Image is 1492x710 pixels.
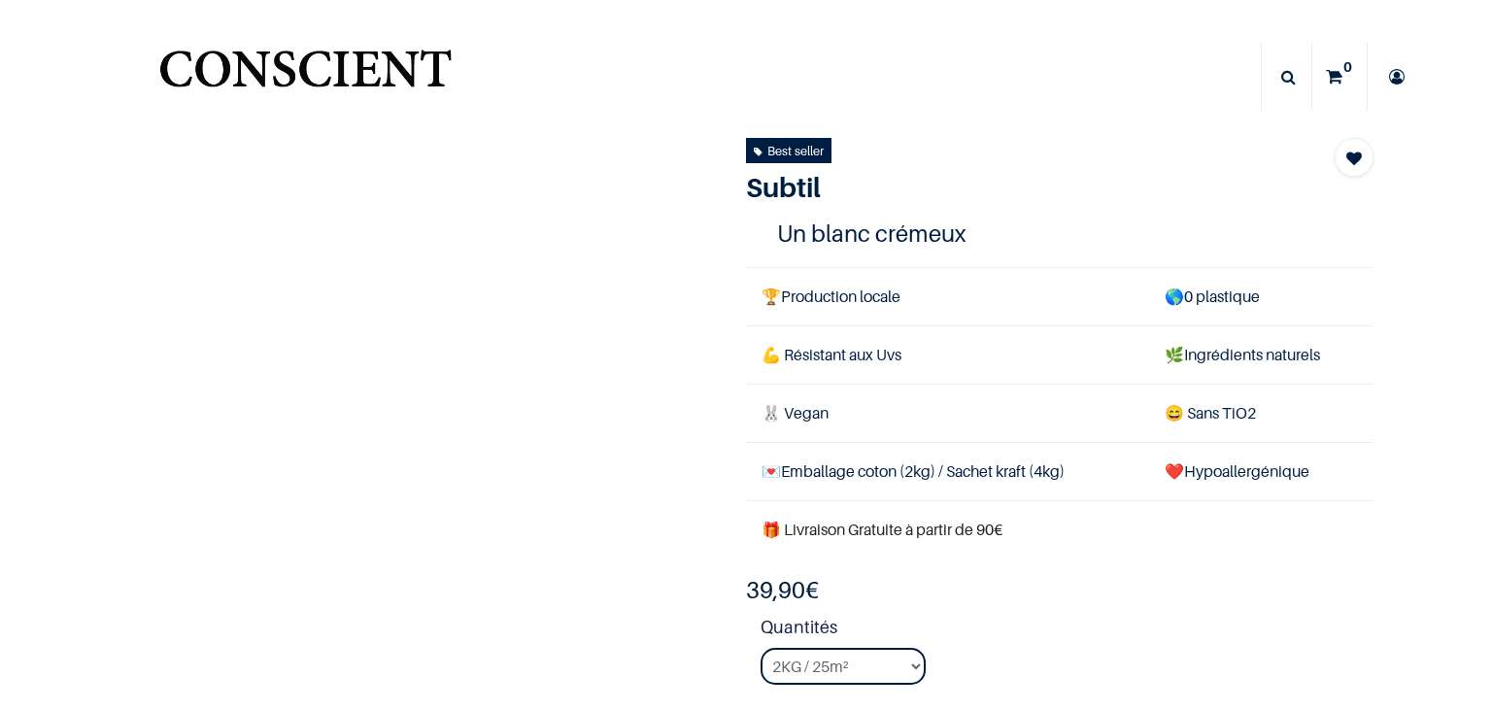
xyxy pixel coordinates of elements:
[746,267,1149,325] td: Production locale
[754,140,824,161] div: Best seller
[777,219,1342,249] h4: Un blanc crémeux
[761,614,1373,648] strong: Quantités
[762,520,1002,539] font: 🎁 Livraison Gratuite à partir de 90€
[762,403,829,423] span: 🐰 Vegan
[1149,385,1373,443] td: ans TiO2
[1149,443,1373,501] td: ❤️Hypoallergénique
[1312,43,1367,111] a: 0
[746,576,819,604] b: €
[1165,403,1196,423] span: 😄 S
[746,443,1149,501] td: Emballage coton (2kg) / Sachet kraft (4kg)
[1165,345,1184,364] span: 🌿
[762,287,781,306] span: 🏆
[762,461,781,481] span: 💌
[155,39,456,116] a: Logo of Conscient
[746,576,805,604] span: 39,90
[1165,287,1184,306] span: 🌎
[1149,267,1373,325] td: 0 plastique
[155,39,456,116] img: Conscient
[762,345,901,364] span: 💪 Résistant aux Uvs
[1346,147,1362,170] span: Add to wishlist
[1339,57,1357,77] sup: 0
[1149,325,1373,384] td: Ingrédients naturels
[1335,138,1373,177] button: Add to wishlist
[746,171,1279,204] h1: Subtil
